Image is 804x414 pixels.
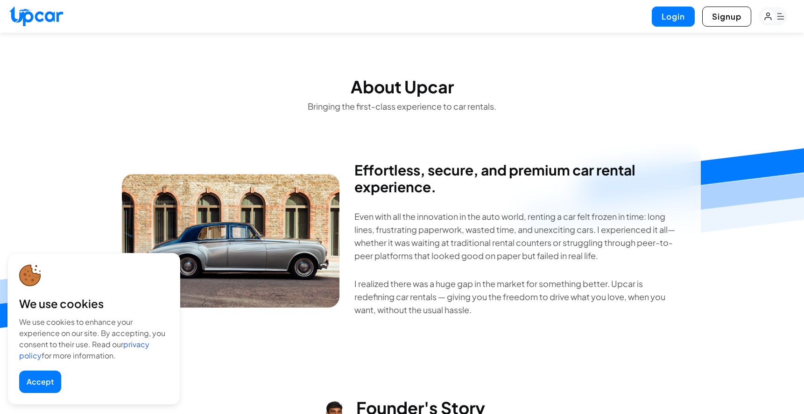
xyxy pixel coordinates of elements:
img: Founder [122,174,339,307]
div: We use cookies [19,296,169,311]
p: Bringing the first-class experience to car rentals. [245,100,559,113]
img: Upcar Logo [9,6,63,26]
p: I realized there was a huge gap in the market for something better. Upcar is redefining car renta... [354,277,682,316]
button: Accept [19,371,61,393]
img: cookie-icon.svg [19,265,41,287]
button: Login [652,7,695,27]
blockquote: Effortless, secure, and premium car rental experience. [354,161,682,195]
button: Signup [702,7,751,27]
div: We use cookies to enhance your experience on our site. By accepting, you consent to their use. Re... [19,316,169,361]
p: Even with all the innovation in the auto world, renting a car felt frozen in time: long lines, fr... [354,210,682,262]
